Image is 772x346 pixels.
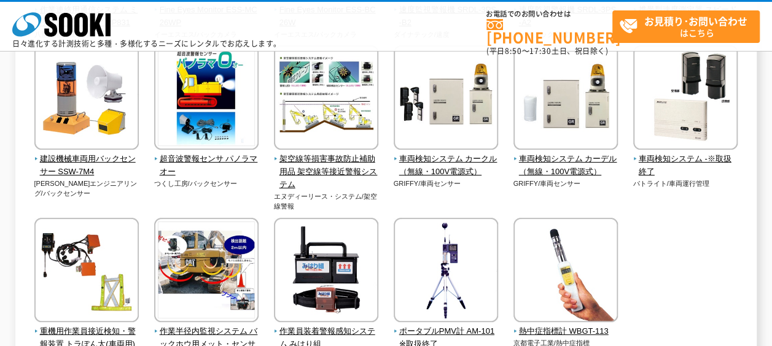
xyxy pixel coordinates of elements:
[486,19,612,44] a: [PHONE_NUMBER]
[486,10,612,18] span: お電話でのお問い合わせは
[633,45,738,153] img: 車両検知システム -※取扱終了
[154,141,259,178] a: 超音波警報センサ パノラマオー
[513,218,618,325] img: 熱中症指標計 WBGT-113
[154,153,259,179] span: 超音波警報センサ パノラマオー
[274,153,379,191] span: 架空線等損害事故防止補助用品 架空線等接近警報システム
[513,325,618,338] span: 熱中症指標計 WBGT-113
[34,218,139,325] img: 重機用作業員接近検知・警報装置 トラぽん太(車両用) -
[154,45,259,153] img: 超音波警報センサ パノラマオー
[394,153,499,179] span: 車両検知システム カークル（無線・100V電源式）
[274,218,378,325] img: 作業員装着警報感知システム みはり組
[274,191,379,212] p: エヌディーリース・システム/架空線警報
[633,141,738,178] a: 車両検知システム -※取扱終了
[513,141,618,178] a: 車両検知システム カーデル（無線・100V電源式）
[34,153,139,179] span: 建設機械車両用バックセンサー SSW-7M4
[274,45,378,153] img: 架空線等損害事故防止補助用品 架空線等接近警報システム
[513,313,618,338] a: 熱中症指標計 WBGT-113
[529,45,552,56] span: 17:30
[394,179,499,189] p: GRIFFY/車両センサー
[513,153,618,179] span: 車両検知システム カーデル（無線・100V電源式）
[486,45,608,56] span: (平日 ～ 土日、祝日除く)
[34,179,139,199] p: [PERSON_NAME]エンジニアリング/バックセンサー
[12,40,281,47] p: 日々進化する計測技術と多種・多様化するニーズにレンタルでお応えします。
[619,11,759,42] span: はこちら
[644,13,747,28] strong: お見積り･お問い合わせ
[513,179,618,189] p: GRIFFY/車両センサー
[154,218,259,325] img: 作業半径内監視システム バックホウ用メット・センサー
[394,218,498,325] img: ポータブルPMV計 AM-101※取扱終了
[34,141,139,178] a: 建設機械車両用バックセンサー SSW-7M4
[612,10,760,43] a: お見積り･お問い合わせはこちら
[274,141,379,191] a: 架空線等損害事故防止補助用品 架空線等接近警報システム
[505,45,522,56] span: 8:50
[394,141,499,178] a: 車両検知システム カークル（無線・100V電源式）
[34,45,139,153] img: 建設機械車両用バックセンサー SSW-7M4
[633,179,738,189] p: パトライト/車両運行管理
[154,179,259,189] p: つくし工房/バックセンサー
[513,45,618,153] img: 車両検知システム カーデル（無線・100V電源式）
[633,153,738,179] span: 車両検知システム -※取扱終了
[394,45,498,153] img: 車両検知システム カークル（無線・100V電源式）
